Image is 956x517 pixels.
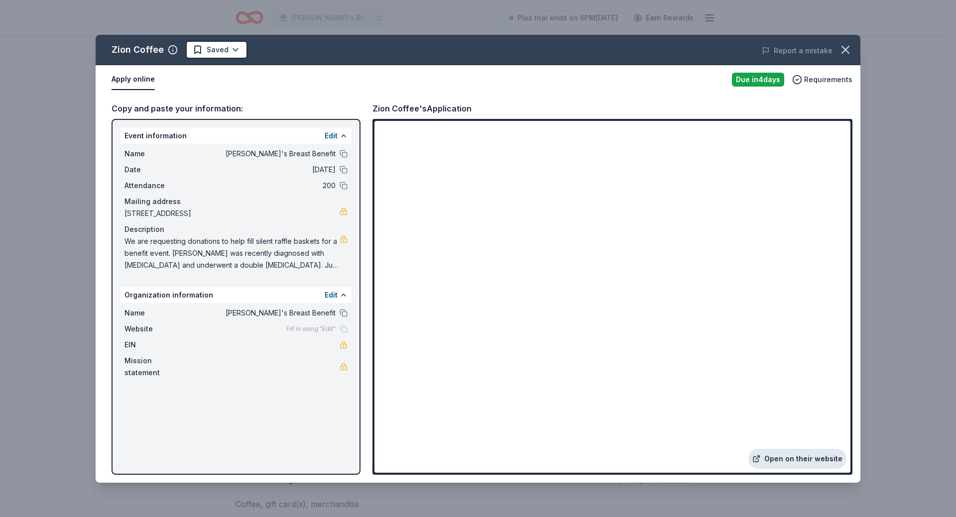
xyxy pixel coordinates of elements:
button: Requirements [792,74,852,86]
span: 200 [191,180,336,192]
a: Open on their website [748,449,846,469]
span: Name [124,307,191,319]
span: Attendance [124,180,191,192]
span: [PERSON_NAME]'s Breast Benefit [191,148,336,160]
div: Copy and paste your information: [112,102,360,115]
button: Edit [325,289,338,301]
span: [PERSON_NAME]'s Breast Benefit [191,307,336,319]
span: Date [124,164,191,176]
span: Mission statement [124,355,191,379]
div: Due in 4 days [732,73,784,87]
span: [DATE] [191,164,336,176]
div: Organization information [120,287,352,303]
div: Zion Coffee [112,42,164,58]
div: Description [124,223,348,235]
span: Website [124,323,191,335]
span: Fill in using "Edit" [286,325,336,333]
span: Saved [207,44,229,56]
button: Apply online [112,69,155,90]
div: Mailing address [124,196,348,207]
span: [STREET_ADDRESS] [124,207,340,219]
div: Zion Coffee's Application [372,102,472,115]
button: Report a mistake [762,45,833,57]
button: Saved [186,41,247,59]
span: Requirements [804,74,852,86]
span: Name [124,148,191,160]
span: We are requesting donations to help fill silent raffle baskets for a benefit event. [PERSON_NAME]... [124,235,340,271]
div: Event information [120,128,352,144]
button: Edit [325,130,338,142]
span: EIN [124,339,191,351]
